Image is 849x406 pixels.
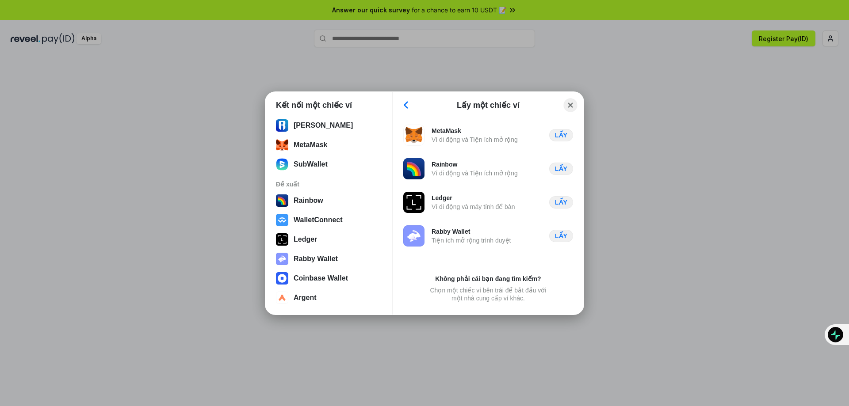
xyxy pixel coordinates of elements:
img: svg+xml,%3Csvg%20xmlns%3D%22http%3A%2F%2Fwww.w3.org%2F2000%2Fsvg%22%20fill%3D%22none%22%20viewBox... [276,253,288,265]
button: LẤY [549,163,573,175]
img: svg+xml,%3Csvg%20width%3D%2228%22%20height%3D%2228%22%20viewBox%3D%220%200%2028%2028%22%20fill%3D... [276,292,288,304]
button: Rainbow [273,192,384,209]
button: SubWallet [273,156,384,173]
img: svg+xml,%3Csvg%20xmlns%3D%22http%3A%2F%2Fwww.w3.org%2F2000%2Fsvg%22%20width%3D%2228%22%20height%3... [403,192,424,213]
img: svg%3E%0A [276,119,288,132]
button: Rabby Wallet [273,250,384,268]
button: [PERSON_NAME] [273,117,384,134]
div: Lấy một chiếc ví [457,100,520,110]
div: LẤY [555,165,567,173]
div: LẤY [555,131,567,139]
div: Coinbase Wallet [294,274,348,282]
button: LẤY [549,129,573,141]
div: Ví di động và máy tính để bàn [432,203,515,211]
img: svg+xml,%3Csvg%20width%3D%2228%22%20height%3D%2228%22%20viewBox%3D%220%200%2028%2028%22%20fill%3D... [276,272,288,285]
div: WalletConnect [294,216,343,224]
button: LẤY [549,230,573,242]
button: Close [564,98,577,112]
button: LẤY [549,196,573,209]
img: svg+xml,%3Csvg%20xmlns%3D%22http%3A%2F%2Fwww.w3.org%2F2000%2Fsvg%22%20width%3D%2228%22%20height%3... [276,233,288,246]
div: LẤY [555,198,567,206]
img: svg+xml,%3Csvg%20width%3D%2228%22%20height%3D%2228%22%20viewBox%3D%220%200%2028%2028%22%20fill%3D... [276,214,288,226]
button: WalletConnect [273,211,384,229]
div: Rainbow [294,197,323,205]
button: MetaMask [273,136,384,154]
div: Rabby Wallet [294,255,338,263]
div: LẤY [555,232,567,240]
img: svg+xml,%3Csvg%20xmlns%3D%22http%3A%2F%2Fwww.w3.org%2F2000%2Fsvg%22%20fill%3D%22none%22%20viewBox... [403,225,424,247]
div: Rabby Wallet [432,228,511,235]
div: MetaMask [294,141,327,149]
button: Argent [273,289,384,307]
img: svg+xml;base64,PHN2ZyB3aWR0aD0iMzUiIGhlaWdodD0iMzQiIHZpZXdCb3g9IjAgMCAzNSAzNCIgZmlsbD0ibm9uZSIgeG... [276,139,288,151]
div: Ledger [294,235,317,243]
div: [PERSON_NAME] [294,121,353,129]
div: SubWallet [294,160,328,168]
div: Đề xuất [276,180,382,188]
button: Coinbase Wallet [273,269,384,287]
div: Argent [294,294,317,302]
div: Không phải cái bạn đang tìm kiếm? [435,275,541,283]
div: Tiện ích mở rộng trình duyệt [432,236,511,244]
div: Chọn một chiếc ví bên trái để bắt đầu với một nhà cung cấp ví khác. [428,286,549,302]
img: svg+xml;base64,PHN2ZyB3aWR0aD0iMTYwIiBoZWlnaHQ9IjE2MCIgZmlsbD0ibm9uZSIgeG1sbnM9Imh0dHA6Ly93d3cudz... [276,158,288,171]
h1: Kết nối một chiếc ví [276,100,352,110]
div: MetaMask [432,127,518,135]
img: svg+xml,%3Csvg%20width%3D%22120%22%20height%3D%22120%22%20viewBox%3D%220%200%20120%20120%22%20fil... [403,158,424,179]
button: Ledger [273,231,384,248]
img: svg+xml,%3Csvg%20width%3D%22120%22%20height%3D%22120%22%20viewBox%3D%220%200%20120%20120%22%20fil... [276,194,288,207]
div: Rainbow [432,160,518,168]
div: Ví di động và Tiện ích mở rộng [432,169,518,177]
div: Ví di động và Tiện ích mở rộng [432,136,518,144]
div: Ledger [432,194,515,202]
img: svg+xml,%3Csvg%20width%3D%2228%22%20height%3D%2228%22%20viewBox%3D%220%200%2028%2028%22%20fill%3D... [403,125,424,146]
